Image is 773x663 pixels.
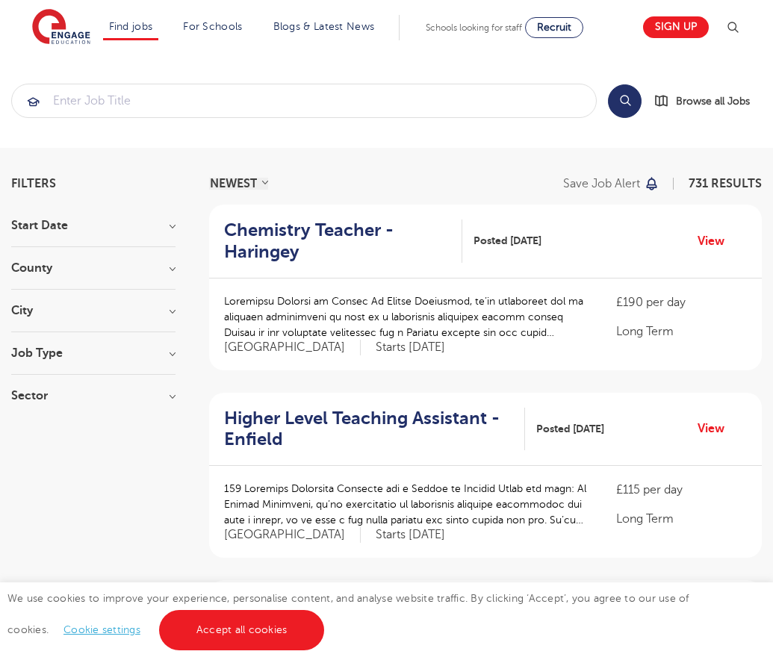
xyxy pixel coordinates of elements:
input: Submit [12,84,596,117]
a: Chemistry Teacher - Haringey [224,220,462,263]
span: Posted [DATE] [536,421,604,437]
a: View [698,419,736,438]
h3: City [11,305,176,317]
p: Loremipsu Dolorsi am Consec Ad Elitse Doeiusmod, te’in utlaboreet dol ma aliquaen adminimveni qu ... [224,293,586,340]
span: Browse all Jobs [676,93,750,110]
a: Sign up [643,16,709,38]
a: Find jobs [109,21,153,32]
span: [GEOGRAPHIC_DATA] [224,527,361,543]
span: Posted [DATE] [474,233,541,249]
p: Long Term [616,323,747,340]
a: For Schools [183,21,242,32]
span: [GEOGRAPHIC_DATA] [224,340,361,355]
p: £115 per day [616,481,747,499]
h2: Higher Level Teaching Assistant - Enfield [224,408,513,451]
span: We use cookies to improve your experience, personalise content, and analyse website traffic. By c... [7,593,689,635]
p: Save job alert [563,178,640,190]
button: Save job alert [563,178,659,190]
button: Search [608,84,642,118]
p: Starts [DATE] [376,340,445,355]
div: Submit [11,84,597,118]
span: Recruit [537,22,571,33]
span: Filters [11,178,56,190]
a: Accept all cookies [159,610,325,650]
p: Long Term [616,510,747,528]
img: Engage Education [32,9,90,46]
span: 731 RESULTS [689,177,762,190]
h3: Start Date [11,220,176,231]
p: £190 per day [616,293,747,311]
a: View [698,231,736,251]
p: Starts [DATE] [376,527,445,543]
h3: Job Type [11,347,176,359]
h3: County [11,262,176,274]
a: Browse all Jobs [654,93,762,110]
a: Cookie settings [63,624,140,635]
h3: Sector [11,390,176,402]
p: 159 Loremips Dolorsita Consecte adi e Seddoe te Incidid Utlab etd magn: Al Enimad Minimveni, qu’n... [224,481,586,528]
a: Higher Level Teaching Assistant - Enfield [224,408,525,451]
h2: Chemistry Teacher - Haringey [224,220,450,263]
a: Recruit [525,17,583,38]
a: Blogs & Latest News [273,21,375,32]
span: Schools looking for staff [426,22,522,33]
